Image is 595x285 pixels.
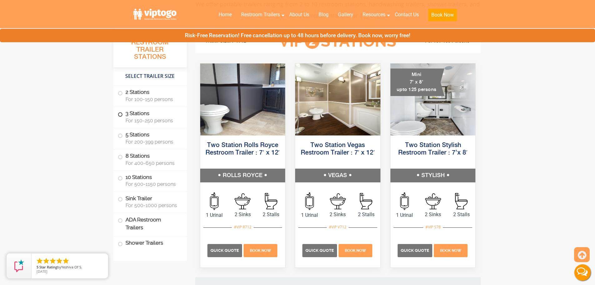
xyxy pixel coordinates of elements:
[433,247,468,253] a: Book Now
[200,211,229,219] span: 1 Urinal
[206,142,280,156] a: Two Station Rolls Royce Restroom Trailer : 7′ x 12′
[425,193,441,209] img: an icon of sink
[345,248,366,253] span: Book Now
[243,247,278,253] a: Book Now
[324,211,352,218] span: 2 Sinks
[424,8,462,25] a: Book Now
[118,128,182,148] label: 5 Stations
[228,211,257,218] span: 2 Sinks
[214,8,236,22] a: Home
[295,211,324,219] span: 1 Urinal
[126,118,179,124] span: For 150-250 persons
[126,181,179,187] span: For 500-1150 persons
[333,8,358,22] a: Gallery
[390,69,444,96] div: Mini 7' x 8' upto 125 persons
[330,193,346,209] img: an icon of sink
[400,192,409,210] img: an icon of urinal
[200,169,285,182] h5: ROLLS ROYCE
[390,64,476,135] img: A mini restroom trailer with two separate stations and separate doors for males and females
[301,142,375,156] a: Two Station Vegas Restroom Trailer : 7′ x 12′
[327,223,349,231] div: #VIP V712
[49,257,57,265] li: 
[401,248,429,253] span: Quick Quote
[257,211,285,218] span: 2 Stalls
[390,8,424,22] a: Contact Us
[13,260,25,272] img: Review Rating
[126,139,179,145] span: For 200-399 persons
[440,248,461,253] span: Book Now
[37,269,47,274] span: [DATE]
[419,211,447,218] span: 2 Sinks
[56,257,63,265] li: 
[36,257,43,265] li: 
[447,211,476,218] span: 2 Stalls
[39,265,57,269] span: Star Rating
[295,64,380,135] img: Side view of two station restroom trailer with separate doors for males and females
[118,192,182,211] label: Sink Trailer
[360,193,372,209] img: an icon of stall
[118,107,182,126] label: 3 Stations
[305,248,334,253] span: Quick Quote
[113,70,187,82] h4: Select Trailer Size
[62,257,70,265] li: 
[118,237,182,250] label: Shower Trailers
[126,160,179,166] span: For 400-650 persons
[42,257,50,265] li: 
[423,223,443,231] div: #VIP S78
[338,247,373,253] a: Book Now
[211,248,239,253] span: Quick Quote
[570,260,595,285] button: Live Chat
[455,193,468,209] img: an icon of stall
[358,8,390,22] a: Resources
[285,8,314,22] a: About Us
[250,248,271,253] span: Book Now
[305,192,314,210] img: an icon of urinal
[37,265,38,269] span: 5
[390,169,476,182] h5: STYLISH
[302,247,338,253] a: Quick Quote
[295,169,380,182] h5: VEGAS
[126,96,179,102] span: For 100-150 persons
[118,86,182,105] label: 2 Stations
[61,265,82,269] span: Yeshiva Of S.
[118,171,182,190] label: 10 Stations
[118,150,182,169] label: 8 Stations
[210,192,219,210] img: an icon of urinal
[118,213,182,234] label: ADA Restroom Trailers
[314,8,333,22] a: Blog
[126,202,179,208] span: For 500-1000 persons
[113,30,187,67] h3: All Portable Restroom Trailer Stations
[236,8,285,22] a: Restroom Trailers
[398,142,467,156] a: Two Station Stylish Restroom Trailer : 7’x 8′
[428,9,457,21] button: Book Now
[37,265,103,270] span: by
[207,247,243,253] a: Quick Quote
[390,211,419,219] span: 1 Urinal
[265,193,277,209] img: an icon of stall
[269,33,406,50] h3: VIP Stations
[398,247,433,253] a: Quick Quote
[232,223,254,231] div: #VIP R712
[352,211,380,218] span: 2 Stalls
[200,64,285,135] img: Side view of two station restroom trailer with separate doors for males and females
[235,193,250,209] img: an icon of sink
